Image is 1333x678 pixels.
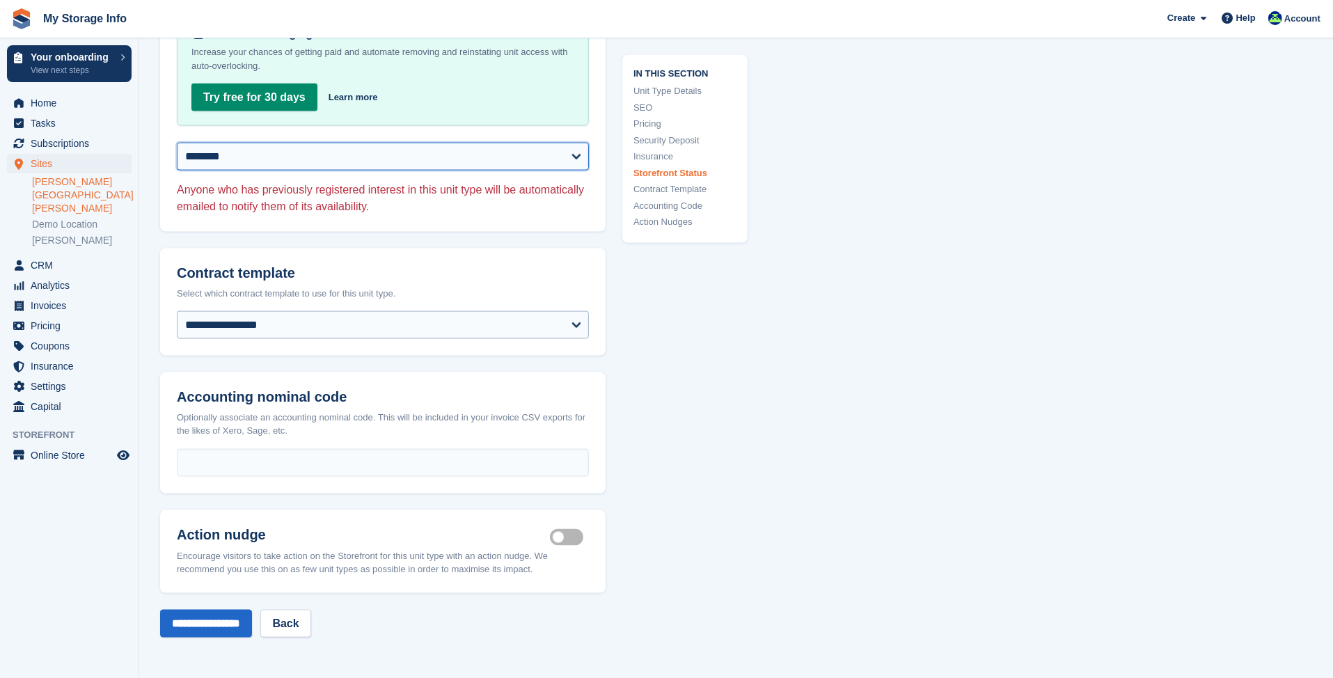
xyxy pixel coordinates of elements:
span: Pricing [31,316,114,336]
div: Encourage visitors to take action on the Storefront for this unit type with an action nudge. We r... [177,549,589,576]
a: Learn more [329,90,378,104]
span: Capital [31,397,114,416]
a: Try free for 30 days [191,84,317,111]
a: menu [7,336,132,356]
span: Help [1236,11,1256,25]
a: [PERSON_NAME] [32,234,132,247]
p: Increase your chances of getting paid and automate removing and reinstating unit access with auto... [191,45,574,73]
a: menu [7,316,132,336]
a: menu [7,276,132,295]
div: Select which contract template to use for this unit type. [177,287,589,301]
span: Account [1284,12,1320,26]
a: SEO [633,100,736,114]
a: menu [7,255,132,275]
a: Storefront Status [633,166,736,180]
span: Tasks [31,113,114,133]
a: My Storage Info [38,7,132,30]
span: Invoices [31,296,114,315]
span: Storefront [13,428,139,442]
a: menu [7,296,132,315]
span: Create [1167,11,1195,25]
p: View next steps [31,64,113,77]
a: menu [7,446,132,465]
a: Accounting Code [633,198,736,212]
p: Your onboarding [31,52,113,62]
span: Coupons [31,336,114,356]
a: Contract Template [633,182,736,196]
img: stora-icon-8386f47178a22dfd0bd8f6a31ec36ba5ce8667c1dd55bd0f319d3a0aa187defe.svg [11,8,32,29]
h2: Contract template [177,265,589,281]
a: menu [7,93,132,113]
a: Your onboarding View next steps [7,45,132,82]
label: Is active [550,536,589,538]
a: menu [7,113,132,133]
span: CRM [31,255,114,275]
a: Preview store [115,447,132,464]
a: Demo Location [32,218,132,231]
a: menu [7,134,132,153]
a: Action Nudges [633,215,736,229]
span: Insurance [31,356,114,376]
span: Online Store [31,446,114,465]
a: [PERSON_NAME][GEOGRAPHIC_DATA][PERSON_NAME] [32,175,132,215]
span: Analytics [31,276,114,295]
a: menu [7,356,132,376]
a: Insurance [633,150,736,164]
a: menu [7,397,132,416]
h2: Action nudge [177,527,550,544]
span: Sites [31,154,114,173]
a: menu [7,377,132,396]
a: Security Deposit [633,133,736,147]
span: In this section [633,65,736,79]
h2: Accounting nominal code [177,389,589,405]
span: Subscriptions [31,134,114,153]
div: Optionally associate an accounting nominal code. This will be included in your invoice CSV export... [177,411,589,438]
span: Settings [31,377,114,396]
p: Anyone who has previously registered interest in this unit type will be automatically emailed to ... [177,182,589,215]
a: menu [7,154,132,173]
img: Steve Doll [1268,11,1282,25]
a: Pricing [633,117,736,131]
a: Unit Type Details [633,84,736,98]
span: Home [31,93,114,113]
a: Back [260,610,310,638]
